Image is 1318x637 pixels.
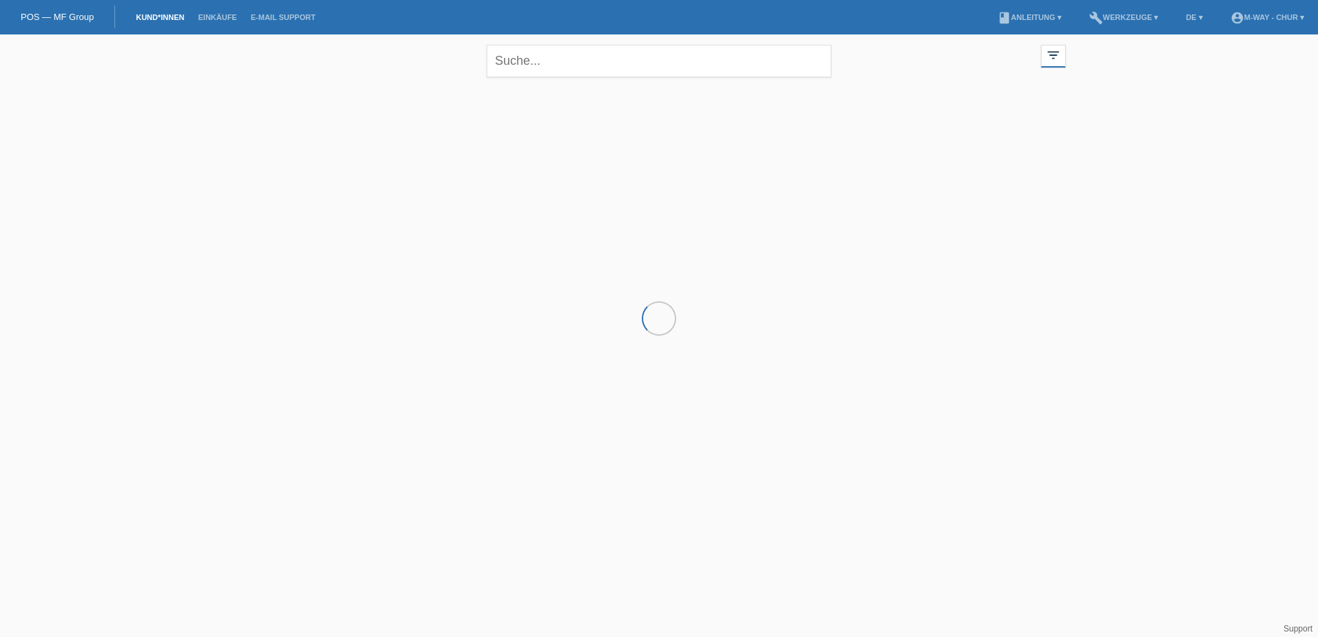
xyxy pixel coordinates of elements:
a: account_circlem-way - Chur ▾ [1224,13,1311,21]
a: Einkäufe [191,13,243,21]
a: buildWerkzeuge ▾ [1082,13,1166,21]
a: bookAnleitung ▾ [991,13,1068,21]
a: DE ▾ [1179,13,1209,21]
a: E-Mail Support [244,13,323,21]
i: build [1089,11,1103,25]
a: POS — MF Group [21,12,94,22]
input: Suche... [487,45,831,77]
i: filter_list [1046,48,1061,63]
i: book [997,11,1011,25]
a: Support [1284,624,1312,634]
i: account_circle [1230,11,1244,25]
a: Kund*innen [129,13,191,21]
